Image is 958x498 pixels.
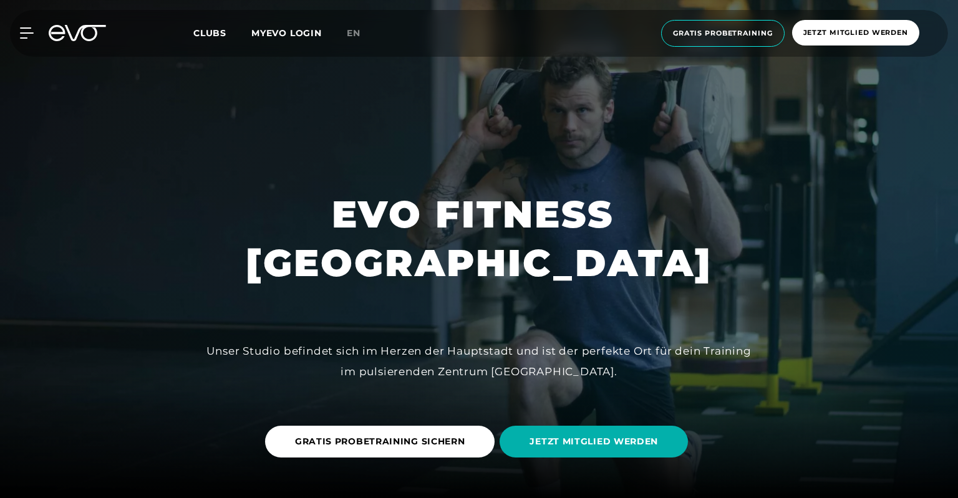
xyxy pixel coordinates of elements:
span: JETZT MITGLIED WERDEN [530,435,658,448]
a: en [347,26,375,41]
span: en [347,27,360,39]
span: GRATIS PROBETRAINING SICHERN [295,435,465,448]
a: Jetzt Mitglied werden [788,20,923,47]
a: JETZT MITGLIED WERDEN [500,416,693,467]
a: GRATIS PROBETRAINING SICHERN [265,416,500,467]
div: Unser Studio befindet sich im Herzen der Hauptstadt und ist der perfekte Ort für dein Training im... [198,341,760,381]
span: Clubs [193,27,226,39]
span: Jetzt Mitglied werden [803,27,908,38]
a: MYEVO LOGIN [251,27,322,39]
a: Clubs [193,27,251,39]
span: Gratis Probetraining [673,28,773,39]
h1: EVO FITNESS [GEOGRAPHIC_DATA] [246,190,712,287]
a: Gratis Probetraining [657,20,788,47]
